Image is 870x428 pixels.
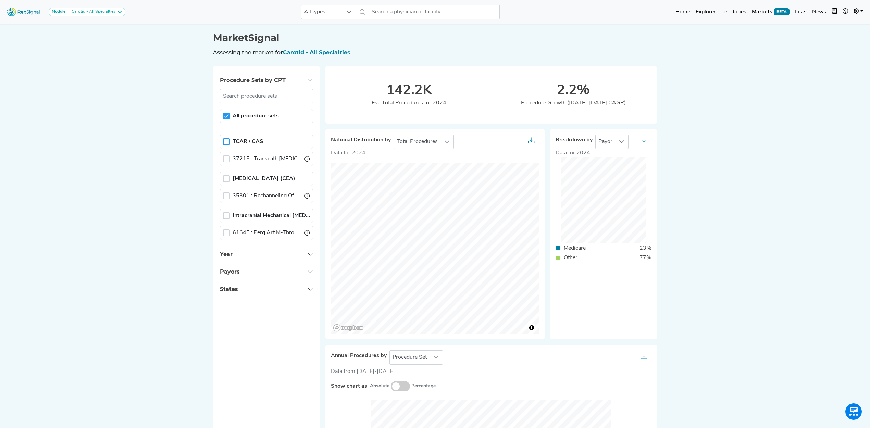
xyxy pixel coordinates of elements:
canvas: Map [331,163,539,334]
button: Payors [213,263,320,280]
span: Carotid - All Specialties [283,49,350,56]
label: Rechanneling Of Artery [233,192,302,200]
span: BETA [774,8,790,15]
button: Export as... [636,351,651,364]
span: Procedure Sets by CPT [220,77,286,84]
span: Procedure Growth ([DATE]-[DATE] CAGR) [521,100,626,106]
span: Est. Total Procedures for 2024 [372,100,446,106]
a: Explorer [693,5,719,19]
div: 23% [635,244,656,252]
small: Absolute [370,382,389,390]
label: Carotid Endarterectomy (CEA) [233,175,295,183]
span: States [220,286,238,292]
button: ModuleCarotid - All Specialties [49,8,125,16]
span: Annual Procedures by [331,353,387,359]
div: 2.2% [491,83,656,99]
span: Payors [220,268,239,275]
label: TCAR / CAS [233,138,263,146]
button: Intel Book [829,5,840,19]
input: Search procedure sets [220,89,313,103]
span: All types [301,5,343,19]
span: Procedure Set [390,351,430,364]
div: Data for 2024 [556,149,651,157]
span: Payor [596,135,615,149]
button: Toggle attribution [527,324,536,332]
button: Procedure Sets by CPT [213,72,320,89]
div: 142.2K [327,83,491,99]
div: Other [560,254,582,262]
label: Show chart as [331,382,367,390]
div: 77% [635,254,656,262]
div: Medicare [560,244,590,252]
a: News [809,5,829,19]
a: Lists [792,5,809,19]
button: States [213,280,320,298]
button: Export as... [524,135,539,149]
span: Year [220,251,233,257]
span: Toggle attribution [530,324,534,331]
button: Export as... [636,135,651,149]
input: Search a physician or facility [369,5,500,19]
a: Home [673,5,693,19]
h1: MarketSignal [213,32,657,44]
h6: Assessing the market for [213,49,657,56]
label: Perq Art M-Thrombect &/Nfs [233,229,302,237]
span: Total Procedures [394,135,440,149]
label: All procedure sets [233,112,279,120]
a: Territories [719,5,749,19]
div: Data from [DATE]-[DATE] [331,367,651,376]
div: Carotid - All Specialties [69,9,115,15]
span: National Distribution by [331,137,391,143]
p: Data for 2024 [331,149,539,157]
a: Mapbox logo [333,324,363,332]
a: MarketsBETA [749,5,792,19]
label: Transcath Stent Cca W/Eps [233,155,302,163]
label: Intracranial Mechanical Thrombectomy [233,212,310,220]
strong: Module [52,10,66,14]
small: Percentage [411,382,436,390]
button: Year [213,246,320,263]
span: Breakdown by [556,137,593,143]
